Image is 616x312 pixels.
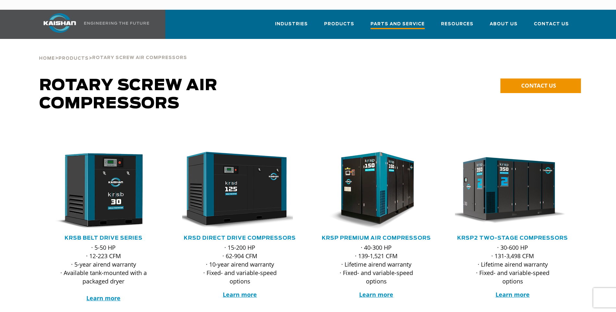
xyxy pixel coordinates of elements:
a: Parts and Service [371,16,425,39]
span: Products [324,20,354,28]
a: KRSD Direct Drive Compressors [184,235,296,241]
a: Products [324,16,354,38]
div: krsp150 [319,152,434,230]
img: krsp350 [450,152,566,230]
div: > > [39,39,187,64]
a: About Us [490,16,518,38]
p: · 15-200 HP · 62-904 CFM · 10-year airend warranty · Fixed- and variable-speed options [195,243,285,285]
span: Contact Us [534,20,569,28]
p: · 5-50 HP · 12-223 CFM · 5-year airend warranty · Available tank-mounted with a packaged dryer [59,243,148,302]
img: krsd125 [177,152,293,230]
a: Learn more [496,291,530,298]
span: CONTACT US [521,82,556,89]
div: krsp350 [455,152,571,230]
a: Learn more [86,294,120,302]
span: Rotary Screw Air Compressors [92,56,187,60]
span: Products [58,56,89,61]
span: Industries [275,20,308,28]
a: CONTACT US [500,78,581,93]
a: KRSB Belt Drive Series [65,235,143,241]
div: krsd125 [182,152,298,230]
a: Products [58,55,89,61]
img: kaishan logo [35,13,84,33]
a: Contact Us [534,16,569,38]
a: Home [39,55,55,61]
div: krsb30 [46,152,161,230]
a: Kaishan USA [35,10,150,39]
a: KRSP Premium Air Compressors [322,235,431,241]
a: KRSP2 Two-Stage Compressors [457,235,568,241]
span: Home [39,56,55,61]
p: · 40-300 HP · 139-1,521 CFM · Lifetime airend warranty · Fixed- and variable-speed options [332,243,421,285]
p: · 30-600 HP · 131-3,498 CFM · Lifetime airend warranty · Fixed- and variable-speed options [468,243,558,285]
a: Learn more [223,291,257,298]
img: krsb30 [41,152,157,230]
img: Engineering the future [84,22,149,25]
img: krsp150 [314,152,429,230]
span: About Us [490,20,518,28]
a: Learn more [359,291,393,298]
span: Resources [441,20,473,28]
span: Rotary Screw Air Compressors [39,78,218,112]
a: Industries [275,16,308,38]
a: Resources [441,16,473,38]
span: Parts and Service [371,20,425,29]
